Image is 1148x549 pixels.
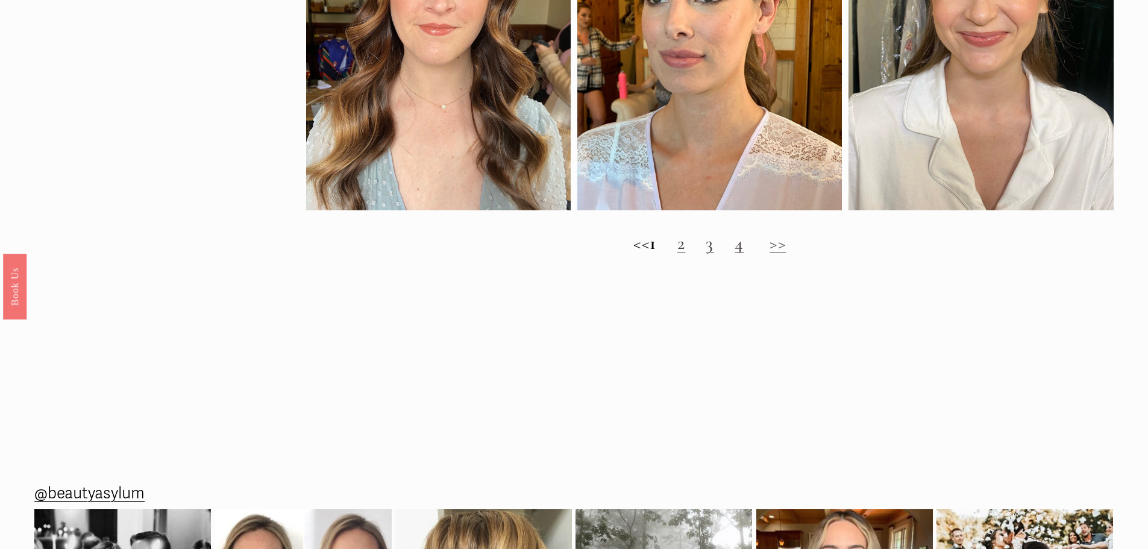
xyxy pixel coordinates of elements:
[770,232,786,254] a: >>
[677,232,686,254] a: 2
[706,232,714,254] a: 3
[34,480,145,508] a: @beautyasylum
[650,232,657,254] strong: 1
[306,233,1114,254] h2: <<
[735,232,744,254] a: 4
[3,253,27,319] a: Book Us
